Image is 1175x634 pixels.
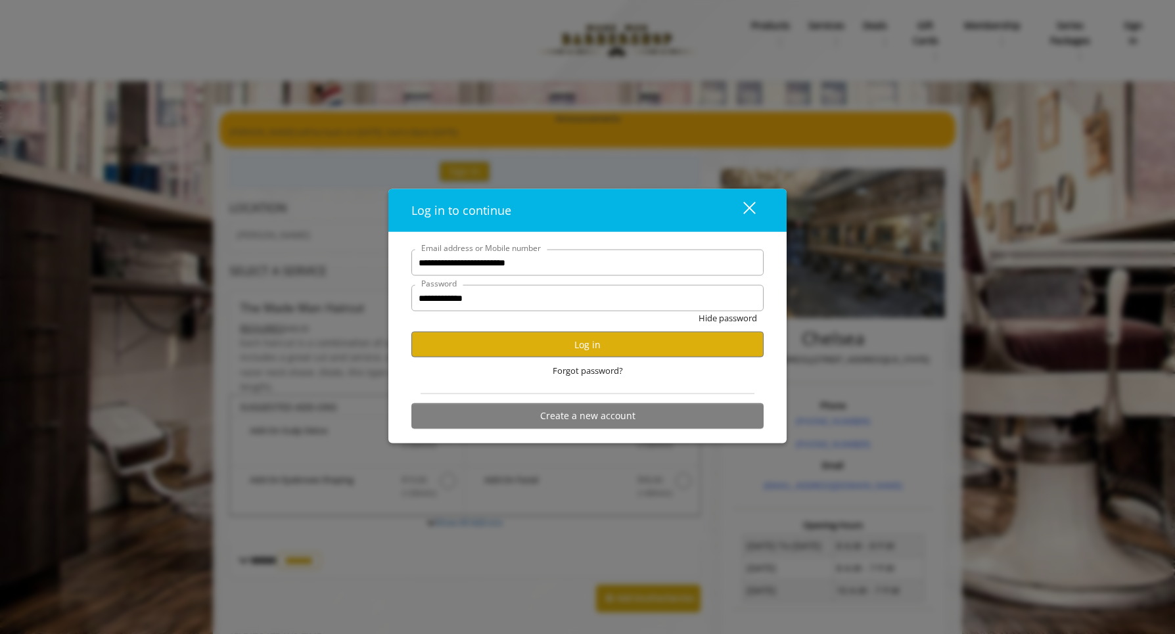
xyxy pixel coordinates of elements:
[415,277,463,290] label: Password
[699,311,757,325] button: Hide password
[411,332,764,357] button: Log in
[411,250,764,276] input: Email address or Mobile number
[728,200,754,220] div: close dialog
[415,242,547,254] label: Email address or Mobile number
[719,197,764,224] button: close dialog
[411,285,764,311] input: Password
[553,364,623,378] span: Forgot password?
[411,202,511,218] span: Log in to continue
[411,403,764,428] button: Create a new account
